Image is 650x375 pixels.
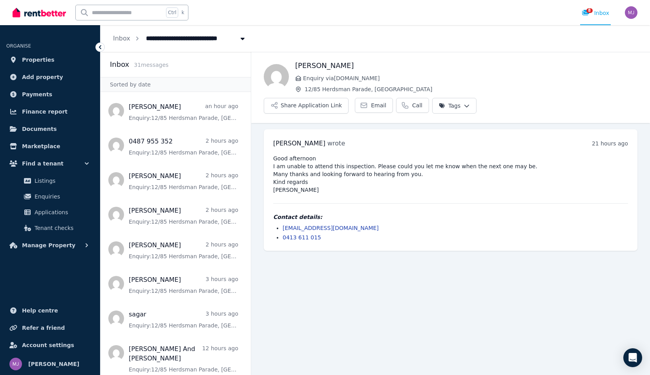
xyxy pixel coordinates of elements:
pre: Good afternoon I am unable to attend this inspection. Please could you let me know when the next ... [273,154,628,194]
a: Properties [6,52,94,68]
span: Email [371,101,386,109]
a: [PERSON_NAME] And [PERSON_NAME]12 hours agoEnquiry:12/85 Herdsman Parade, [GEOGRAPHIC_DATA]. [129,344,238,373]
span: [PERSON_NAME] [273,140,325,147]
a: Enquiries [9,189,91,204]
a: Documents [6,121,94,137]
a: Listings [9,173,91,189]
img: Michelle Johnston [625,6,637,19]
a: 0413 611 015 [283,234,321,241]
a: Email [355,98,393,113]
button: Tags [432,98,477,114]
span: Documents [22,124,57,134]
span: Find a tenant [22,159,64,168]
span: Ctrl [166,7,178,18]
a: [PERSON_NAME]3 hours agoEnquiry:12/85 Herdsman Parade, [GEOGRAPHIC_DATA]. [129,275,238,295]
button: Share Application Link [264,98,349,114]
a: [PERSON_NAME]2 hours agoEnquiry:12/85 Herdsman Parade, [GEOGRAPHIC_DATA]. [129,241,238,260]
a: [PERSON_NAME]2 hours agoEnquiry:12/85 Herdsman Parade, [GEOGRAPHIC_DATA]. [129,206,238,226]
a: Applications [9,204,91,220]
a: Help centre [6,303,94,318]
a: sagar3 hours agoEnquiry:12/85 Herdsman Parade, [GEOGRAPHIC_DATA]. [129,310,238,329]
span: k [181,9,184,16]
button: Manage Property [6,237,94,253]
span: 12/85 Herdsman Parade, [GEOGRAPHIC_DATA] [305,85,637,93]
img: RentBetter [13,7,66,18]
span: Marketplace [22,142,60,151]
span: Payments [22,90,52,99]
span: [PERSON_NAME] [28,359,79,369]
a: [EMAIL_ADDRESS][DOMAIN_NAME] [283,225,379,231]
span: Add property [22,72,63,82]
a: Inbox [113,35,130,42]
div: Inbox [582,9,609,17]
span: 8 [586,8,593,13]
nav: Breadcrumb [100,25,259,52]
a: Refer a friend [6,320,94,336]
img: Margaret Wells [264,64,289,89]
span: 31 message s [134,62,168,68]
h1: [PERSON_NAME] [295,60,637,71]
button: Find a tenant [6,156,94,171]
span: Enquiries [35,192,88,201]
a: [PERSON_NAME]2 hours agoEnquiry:12/85 Herdsman Parade, [GEOGRAPHIC_DATA]. [129,171,238,191]
a: Finance report [6,104,94,119]
span: Listings [35,176,88,186]
a: Tenant checks [9,220,91,236]
span: Help centre [22,306,58,315]
a: Call [396,98,429,113]
span: Call [412,101,422,109]
a: 0487 955 3522 hours agoEnquiry:12/85 Herdsman Parade, [GEOGRAPHIC_DATA]. [129,137,238,156]
span: Account settings [22,340,74,350]
span: Enquiry via [DOMAIN_NAME] [303,74,637,82]
span: ORGANISE [6,43,31,49]
span: Finance report [22,107,68,116]
div: Open Intercom Messenger [623,348,642,367]
h4: Contact details: [273,213,628,221]
a: Account settings [6,337,94,353]
h2: Inbox [110,59,129,70]
span: Tenant checks [35,223,88,233]
a: Add property [6,69,94,85]
span: Properties [22,55,55,64]
span: Refer a friend [22,323,65,333]
a: [PERSON_NAME]an hour agoEnquiry:12/85 Herdsman Parade, [GEOGRAPHIC_DATA]. [129,102,238,122]
img: Michelle Johnston [9,358,22,370]
a: Marketplace [6,138,94,154]
span: Tags [439,102,460,110]
span: wrote [327,140,345,147]
span: Applications [35,208,88,217]
a: Payments [6,86,94,102]
span: Manage Property [22,241,75,250]
time: 21 hours ago [592,140,628,147]
div: Sorted by date [100,77,251,92]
